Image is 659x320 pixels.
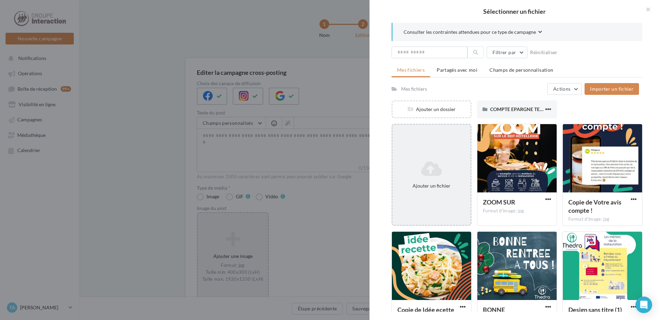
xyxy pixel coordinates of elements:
button: Consulter les contraintes attendues pour ce type de campagne [404,28,542,37]
div: Mes fichiers [401,86,427,92]
div: Format d'image: jpg [568,216,637,222]
button: Actions [547,83,582,95]
div: Ajouter un dossier [393,106,470,113]
div: Ajouter un fichier [395,182,468,189]
span: Mes fichiers [397,67,425,73]
span: Copie de Idée ecette [397,306,454,313]
h2: Sélectionner un fichier [381,8,648,14]
span: Partagés avec moi [437,67,477,73]
button: Importer un fichier [585,83,639,95]
span: Copie de Votre avis compte ! [568,198,621,214]
span: BONNE [483,306,505,313]
span: ZOOM SUR [483,198,515,206]
span: Champs de personnalisation [489,67,553,73]
span: Consulter les contraintes attendues pour ce type de campagne [404,29,536,36]
div: Format d'image: jpg [483,208,551,214]
span: Importer un fichier [590,86,633,92]
button: Filtrer par [487,47,527,58]
span: Design sans titre (1) [568,306,622,313]
button: Réinitialiser [527,48,560,57]
div: Open Intercom Messenger [636,297,652,313]
span: Actions [553,86,570,92]
span: COMPTE EPARGNE TEMPS MARS2024 [490,106,576,112]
